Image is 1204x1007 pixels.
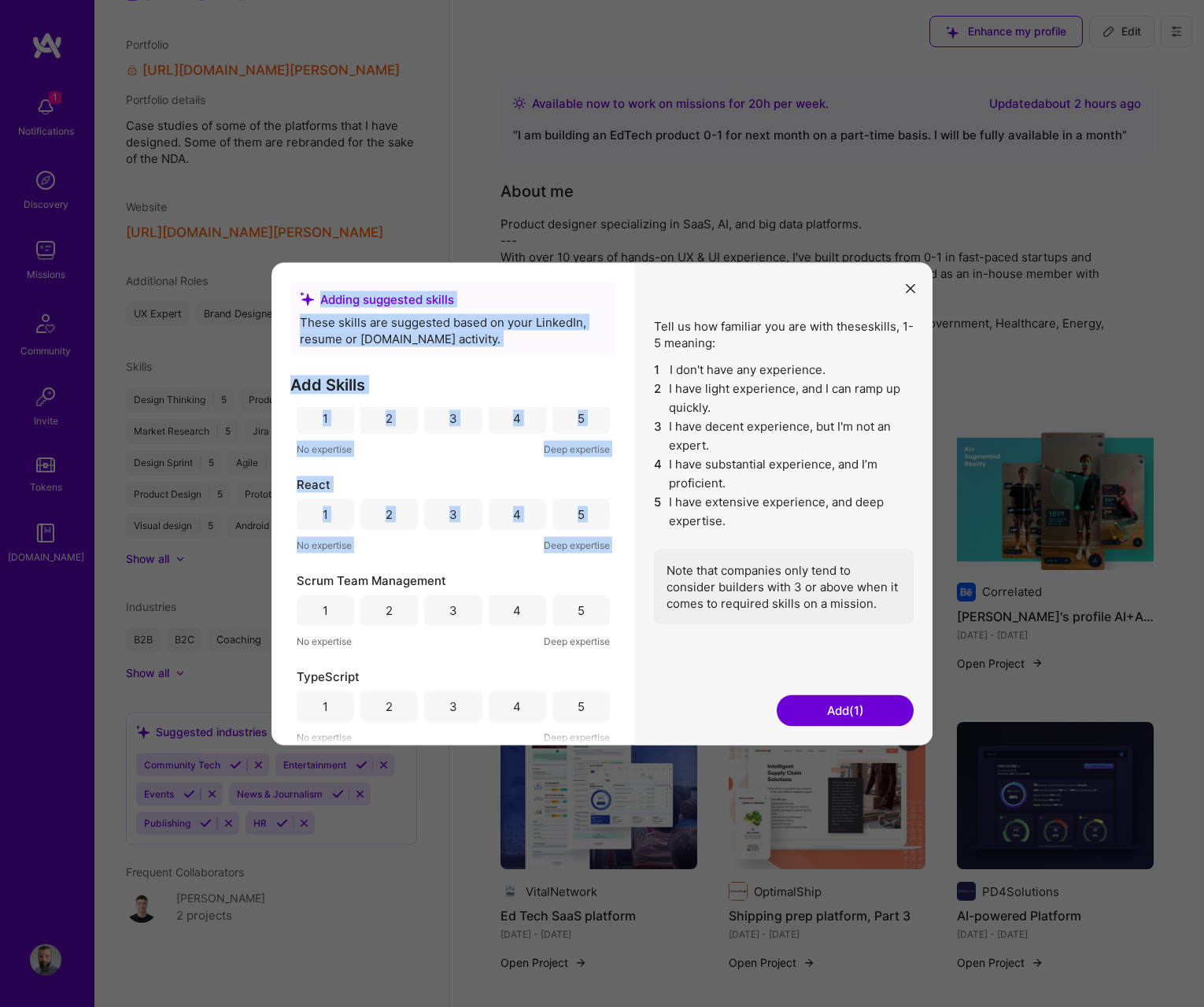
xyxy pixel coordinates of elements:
[297,440,352,457] span: No expertise
[449,506,457,523] div: 3
[300,313,607,346] div: These skills are suggested based on your LinkedIn, resume or [DOMAIN_NAME] activity.
[654,317,914,624] div: Tell us how familiar you are with these skills , 1-5 meaning:
[654,379,914,416] li: I have light experience, and I can ramp up quickly.
[654,416,914,454] li: I have decent experience, but I'm not an expert.
[654,454,914,492] li: I have substantial experience, and I’m proficient.
[578,698,585,715] div: 5
[323,602,328,619] div: 1
[323,410,328,427] div: 1
[777,694,914,726] button: Add(1)
[297,476,331,492] span: React
[654,492,914,530] li: I have extensive experience, and deep expertise.
[513,602,521,619] div: 4
[386,410,393,427] div: 2
[654,416,663,454] span: 3
[386,602,393,619] div: 2
[297,728,352,745] span: No expertise
[449,698,457,715] div: 3
[654,454,663,492] span: 4
[906,284,915,294] i: icon Close
[544,728,610,745] span: Deep expertise
[544,632,610,649] span: Deep expertise
[297,572,446,588] span: Scrum Team Management
[386,506,393,523] div: 2
[297,668,360,684] span: TypeScript
[449,410,457,427] div: 3
[654,492,663,530] span: 5
[654,379,663,416] span: 2
[300,291,607,307] div: Adding suggested skills
[578,602,585,619] div: 5
[386,698,393,715] div: 2
[578,506,585,523] div: 5
[654,549,914,624] div: Note that companies only tend to consider builders with 3 or above when it comes to required skil...
[323,506,328,523] div: 1
[578,410,585,427] div: 5
[271,262,933,745] div: modal
[323,698,328,715] div: 1
[300,292,314,306] i: icon SuggestedTeams
[297,536,352,553] span: No expertise
[449,602,457,619] div: 3
[654,360,663,379] span: 1
[544,440,610,457] span: Deep expertise
[513,410,521,427] div: 4
[513,698,521,715] div: 4
[290,375,616,394] h3: Add Skills
[654,360,914,379] li: I don't have any experience.
[513,506,521,523] div: 4
[544,536,610,553] span: Deep expertise
[297,632,352,649] span: No expertise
